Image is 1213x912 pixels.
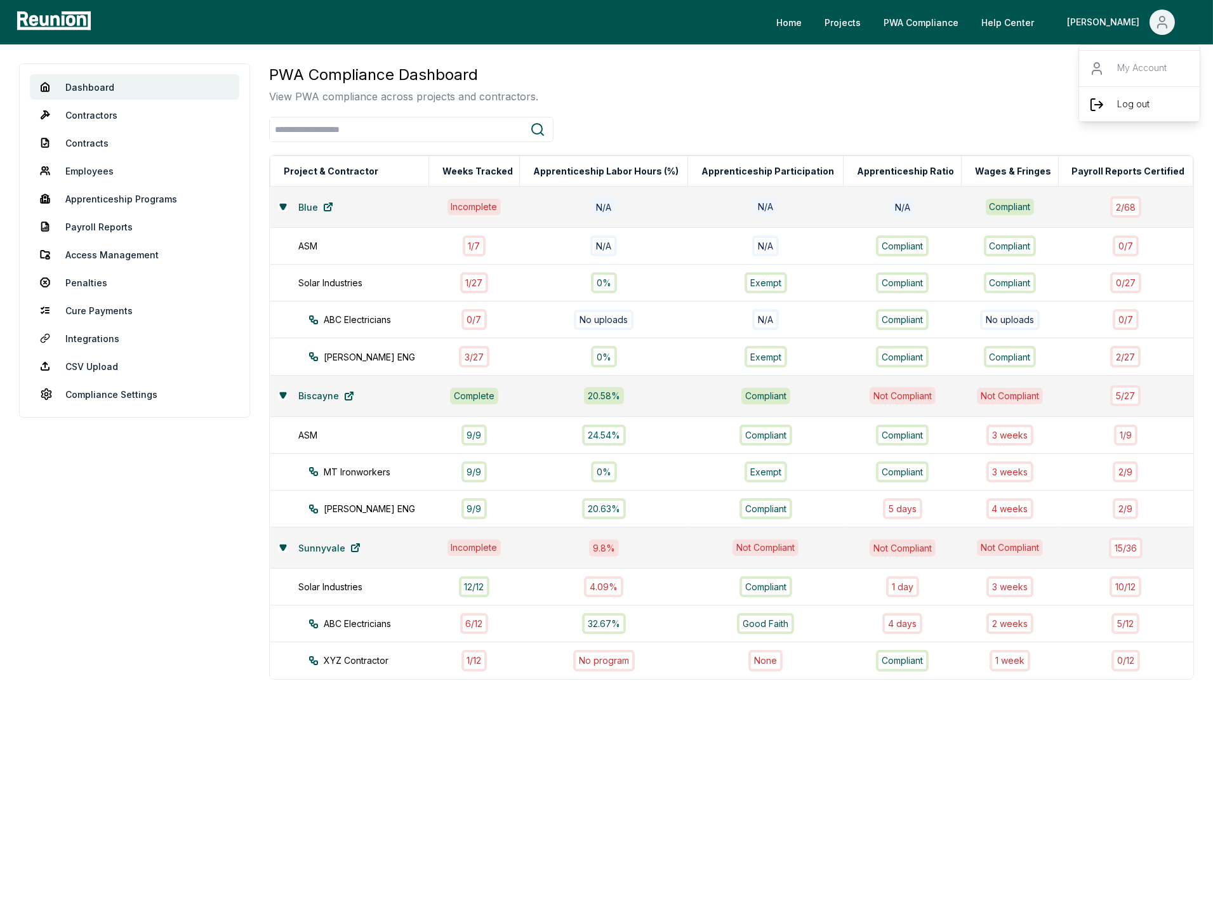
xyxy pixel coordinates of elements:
div: [PERSON_NAME] ENG [308,502,452,515]
a: Penalties [30,270,239,295]
a: Help Center [971,10,1044,35]
div: 0 / 7 [1113,309,1139,330]
div: N/A [891,198,914,215]
div: 3 week s [986,461,1033,482]
div: 10 / 12 [1110,576,1141,597]
a: Projects [814,10,871,35]
div: Compliant [739,425,792,446]
div: ABC Electricians [308,313,452,326]
a: Dashboard [30,74,239,100]
div: 2 week s [986,613,1033,634]
div: Compliant [986,199,1035,215]
div: Not Compliant [977,539,1043,556]
div: MT Ironworkers [308,465,452,479]
div: Not Compliant [977,388,1043,404]
div: Compliant [739,498,792,519]
div: Solar Industries [298,276,442,289]
a: Payroll Reports [30,214,239,239]
div: Compliant [876,425,929,446]
div: [PERSON_NAME] [1079,50,1201,128]
div: Compliant [876,650,929,671]
div: No uploads [574,310,633,330]
div: 2 / 27 [1110,346,1141,367]
div: 24.54% [582,425,626,446]
div: 5 days [883,498,922,519]
div: 15 / 36 [1109,538,1143,558]
div: No uploads [980,310,1040,330]
div: 1 / 9 [1114,425,1137,446]
a: Blue [288,194,343,220]
button: Apprenticeship Participation [699,159,837,184]
a: Biscayne [288,383,364,409]
div: 0% [591,272,617,293]
a: Cure Payments [30,298,239,323]
div: Complete [450,388,498,404]
div: [PERSON_NAME] [1067,10,1144,35]
div: 1 week [990,650,1030,671]
div: 2 / 68 [1110,196,1141,217]
div: 1 / 7 [463,235,486,256]
div: 12 / 12 [459,576,490,597]
a: CSV Upload [30,354,239,379]
a: Contracts [30,130,239,155]
div: Compliant [876,346,929,367]
button: Payroll Reports Certified [1070,159,1188,184]
div: Compliant [876,309,929,330]
div: 5 / 27 [1110,385,1141,406]
div: 9 / 9 [461,425,487,446]
div: Compliant [739,576,792,597]
a: Contractors [30,102,239,128]
div: 1 / 27 [460,272,489,293]
p: My Account [1117,61,1167,76]
div: N/A [754,199,777,215]
button: Wages & Fringes [972,159,1054,184]
div: 0 / 27 [1110,272,1141,293]
div: 2 / 9 [1113,498,1138,519]
div: 0% [591,346,617,367]
div: Not Compliant [732,539,799,556]
div: 32.67% [582,613,626,634]
div: 3 week s [986,576,1033,597]
div: 4.09% [584,576,623,597]
a: Apprenticeship Programs [30,186,239,211]
div: ASM [298,239,442,253]
div: 0 / 12 [1111,650,1140,671]
div: 0 / 7 [1113,235,1139,256]
div: 20.58 % [584,387,624,404]
div: 9 / 9 [461,461,487,482]
div: Incomplete [447,199,501,215]
a: Compliance Settings [30,381,239,407]
div: XYZ Contractor [308,654,452,667]
div: Compliant [876,461,929,482]
a: Home [766,10,812,35]
div: 4 week s [986,498,1034,519]
div: None [748,650,783,671]
div: 9.8 % [589,539,619,557]
button: [PERSON_NAME] [1057,10,1185,35]
div: Compliant [876,235,929,256]
div: Good Faith [737,613,794,634]
div: 9 / 9 [461,498,487,519]
div: 20.63% [582,498,626,519]
div: ASM [298,428,442,442]
a: PWA Compliance [873,10,969,35]
div: Exempt [745,272,787,293]
div: 0 / 7 [461,309,487,330]
div: 3 week s [986,425,1033,446]
button: Weeks Tracked [440,159,515,184]
a: Sunnyvale [288,535,371,560]
a: Access Management [30,242,239,267]
div: Compliant [984,346,1037,367]
button: Apprenticeship Ratio [854,159,957,184]
div: 0% [591,461,617,482]
div: Exempt [745,346,787,367]
div: Compliant [741,388,790,404]
div: Not Compliant [870,539,936,557]
div: 1 day [886,576,919,597]
div: Incomplete [447,539,501,556]
div: Compliant [984,272,1037,293]
div: N/A [752,235,779,256]
div: Exempt [745,461,787,482]
p: Log out [1117,97,1150,112]
div: 5 / 12 [1111,613,1139,634]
